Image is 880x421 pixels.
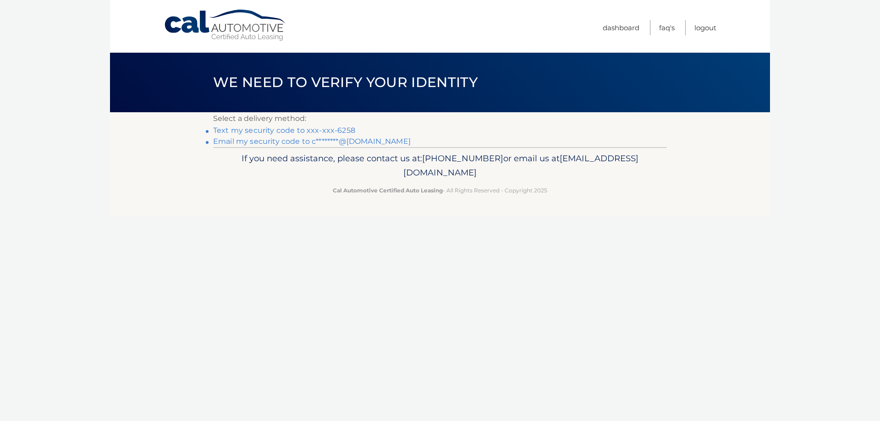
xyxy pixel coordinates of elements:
p: Select a delivery method: [213,112,667,125]
a: Dashboard [603,20,639,35]
p: If you need assistance, please contact us at: or email us at [219,151,661,180]
a: Logout [694,20,716,35]
span: [PHONE_NUMBER] [422,153,503,164]
a: Text my security code to xxx-xxx-6258 [213,126,355,135]
span: We need to verify your identity [213,74,478,91]
a: FAQ's [659,20,675,35]
a: Cal Automotive [164,9,287,42]
a: Email my security code to c********@[DOMAIN_NAME] [213,137,411,146]
p: - All Rights Reserved - Copyright 2025 [219,186,661,195]
strong: Cal Automotive Certified Auto Leasing [333,187,443,194]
